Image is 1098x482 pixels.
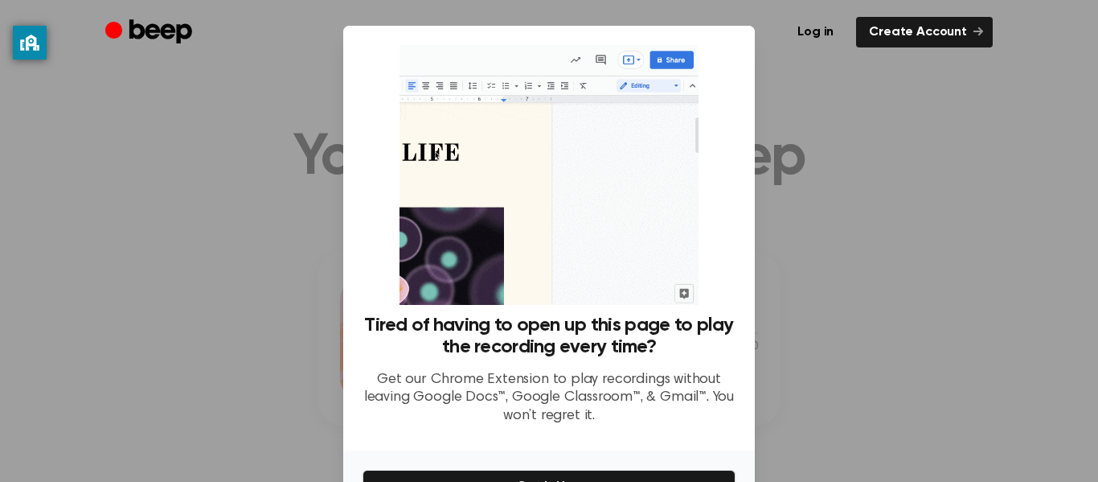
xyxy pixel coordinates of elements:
[785,17,846,47] a: Log in
[399,45,698,305] img: Beep extension in action
[363,371,735,426] p: Get our Chrome Extension to play recordings without leaving Google Docs™, Google Classroom™, & Gm...
[105,17,196,48] a: Beep
[363,315,735,358] h3: Tired of having to open up this page to play the recording every time?
[13,26,47,60] button: privacy banner
[856,17,993,47] a: Create Account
